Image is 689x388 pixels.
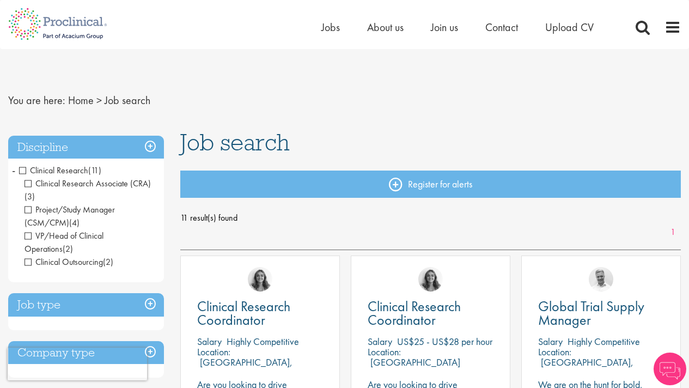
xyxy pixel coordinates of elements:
span: Clinical Outsourcing [25,256,113,268]
p: US$25 - US$28 per hour [397,335,492,348]
span: Location: [197,345,230,358]
span: (2) [63,243,73,254]
img: Jackie Cerchio [418,267,443,292]
img: Jackie Cerchio [248,267,272,292]
span: Clinical Outsourcing [25,256,103,268]
p: Highly Competitive [227,335,299,348]
p: Highly Competitive [568,335,640,348]
span: Location: [538,345,571,358]
span: Clinical Research Associate (CRA) [25,178,151,202]
a: Register for alerts [180,171,681,198]
span: Clinical Research [19,165,88,176]
span: (3) [25,191,35,202]
a: Upload CV [545,20,594,34]
a: breadcrumb link [68,93,94,107]
span: (2) [103,256,113,268]
span: Job search [180,128,290,157]
span: Clinical Research Coordinator [197,297,290,329]
a: Contact [485,20,518,34]
a: Global Trial Supply Manager [538,300,664,327]
h3: Company type [8,341,164,365]
a: Clinical Research Coordinator [368,300,493,327]
a: Join us [431,20,458,34]
h3: Job type [8,293,164,317]
span: Clinical Research Coordinator [368,297,461,329]
span: You are here: [8,93,65,107]
p: [GEOGRAPHIC_DATA], [GEOGRAPHIC_DATA] [538,356,633,379]
span: (4) [69,217,80,228]
p: [GEOGRAPHIC_DATA], [GEOGRAPHIC_DATA] [197,356,292,379]
span: 11 result(s) found [180,210,681,226]
a: Jobs [321,20,340,34]
span: VP/Head of Clinical Operations [25,230,103,254]
a: 1 [665,226,681,239]
span: Salary [197,335,222,348]
span: Job search [105,93,150,107]
h3: Discipline [8,136,164,159]
span: Global Trial Supply Manager [538,297,644,329]
span: - [12,162,15,178]
a: About us [367,20,404,34]
img: Chatbot [654,353,686,385]
span: Project/Study Manager (CSM/CPM) [25,204,115,228]
span: Salary [368,335,392,348]
img: Joshua Bye [589,267,613,292]
span: Location: [368,345,401,358]
span: Clinical Research [19,165,101,176]
span: Salary [538,335,563,348]
span: Clinical Research Associate (CRA) [25,178,151,189]
iframe: reCAPTCHA [8,348,147,380]
a: Clinical Research Coordinator [197,300,323,327]
span: > [96,93,102,107]
span: (11) [88,165,101,176]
